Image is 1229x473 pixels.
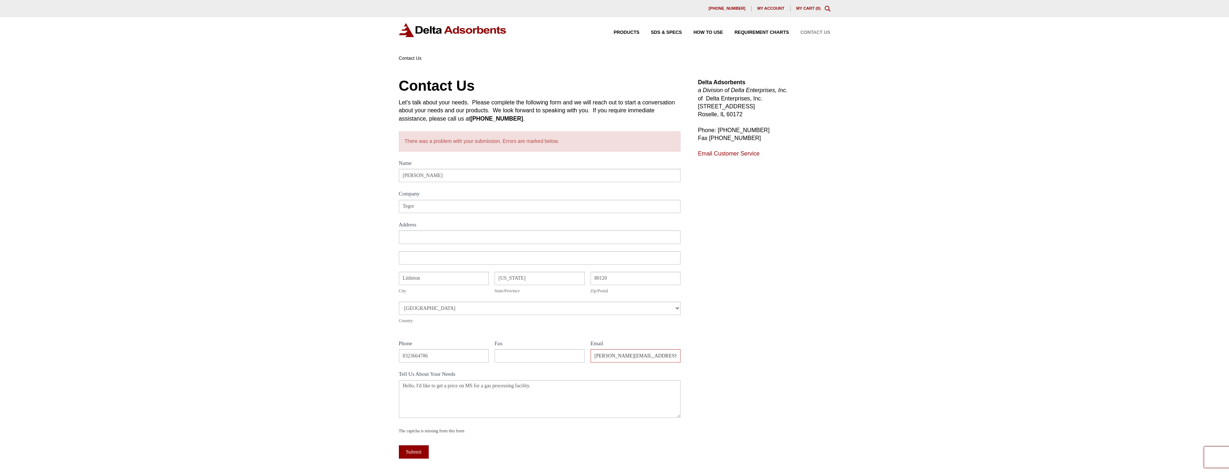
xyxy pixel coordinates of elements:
span: [PHONE_NUMBER] [709,6,746,10]
label: Email [591,339,681,350]
div: Country [399,317,681,324]
a: Contact Us [789,30,830,35]
a: Requirement Charts [723,30,789,35]
div: Zip/Postal [591,287,681,294]
a: Products [602,30,639,35]
a: My Cart (0) [796,6,821,10]
p: Phone: [PHONE_NUMBER] Fax [PHONE_NUMBER] [698,126,830,143]
a: SDS & SPECS [639,30,682,35]
span: Contact Us [801,30,830,35]
a: [PHONE_NUMBER] [703,6,752,12]
div: The captcha is missing from this form [399,427,681,434]
label: Name [399,159,681,169]
span: Contact Us [399,55,422,61]
strong: [PHONE_NUMBER] [470,116,523,122]
span: 0 [817,6,819,10]
div: There was a problem with your submission. Errors are marked below. [399,131,681,152]
em: a Division of Delta Enterprises, Inc. [698,87,787,93]
label: Company [399,189,681,200]
label: Fax [495,339,585,350]
button: Submit [399,445,429,459]
strong: Delta Adsorbents [698,79,745,85]
label: Tell Us About Your Needs [399,370,681,380]
img: Delta Adsorbents [399,23,507,37]
a: How to Use [682,30,723,35]
div: City [399,287,489,294]
span: Requirement Charts [734,30,789,35]
div: State/Province [495,287,585,294]
div: Address [399,220,681,231]
span: My account [757,6,784,10]
textarea: Hello, I'd like to get a price on MS for a gas processing facility. [399,380,681,418]
div: Let's talk about your needs. Please complete the following form and we will reach out to start a ... [399,99,681,123]
a: My account [752,6,791,12]
label: Phone [399,339,489,350]
div: Toggle Modal Content [825,6,830,12]
span: SDS & SPECS [651,30,682,35]
span: Products [614,30,639,35]
a: Email Customer Service [698,150,760,157]
p: of Delta Enterprises, Inc. [STREET_ADDRESS] Roselle, IL 60172 [698,78,830,119]
span: How to Use [693,30,723,35]
h1: Contact Us [399,78,681,93]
